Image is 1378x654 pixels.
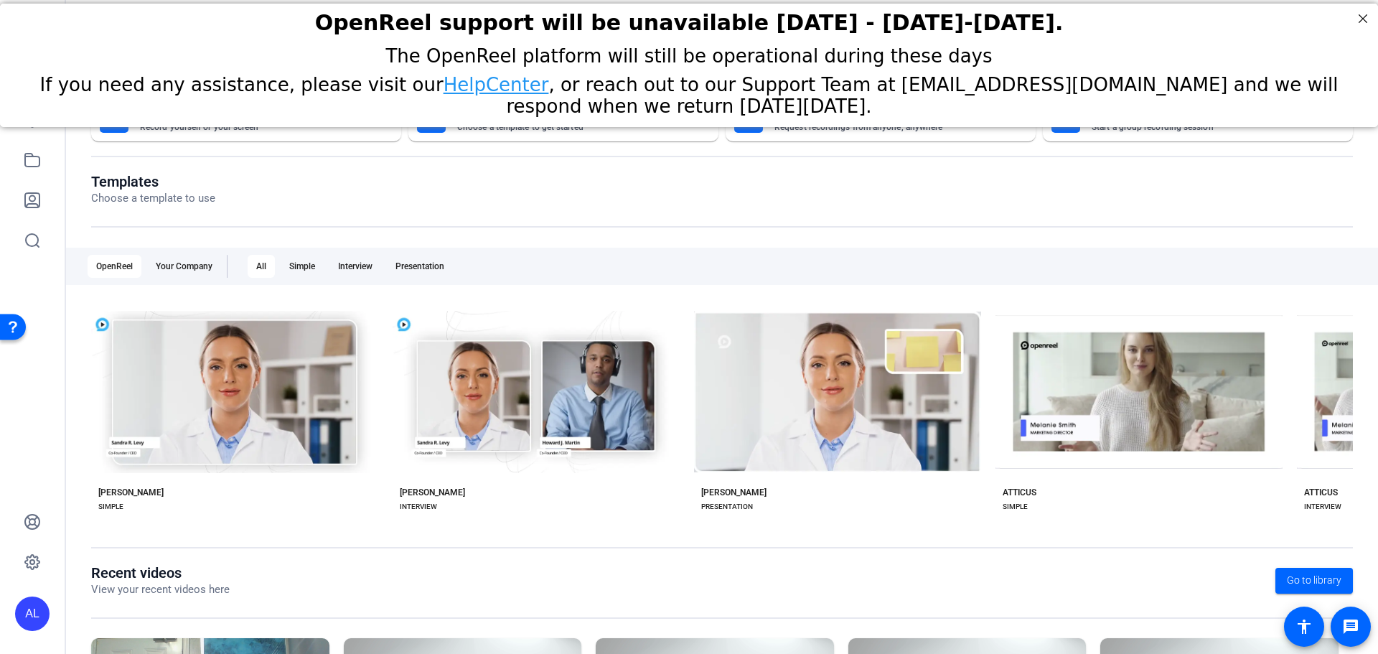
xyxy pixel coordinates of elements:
[701,501,753,513] div: PRESENTATION
[387,255,453,278] div: Presentation
[1295,618,1313,635] mat-icon: accessibility
[98,501,123,513] div: SIMPLE
[1092,123,1321,131] mat-card-subtitle: Start a group recording session
[91,564,230,581] h1: Recent videos
[329,255,381,278] div: Interview
[1003,501,1028,513] div: SIMPLE
[444,70,549,92] a: HelpCenter
[1304,501,1341,513] div: INTERVIEW
[1287,573,1341,588] span: Go to library
[147,255,221,278] div: Your Company
[400,487,465,498] div: [PERSON_NAME]
[88,255,141,278] div: OpenReel
[91,581,230,598] p: View your recent videos here
[248,255,275,278] div: All
[15,597,50,631] div: AL
[385,42,992,63] span: The OpenReel platform will still be operational during these days
[1354,6,1372,24] div: Close Step
[1275,568,1353,594] a: Go to library
[1003,487,1036,498] div: ATTICUS
[774,123,1004,131] mat-card-subtitle: Request recordings from anyone, anywhere
[18,6,1360,32] h2: OpenReel support will be unavailable Thursday - Friday, October 16th-17th.
[701,487,767,498] div: [PERSON_NAME]
[40,70,1339,113] span: If you need any assistance, please visit our , or reach out to our Support Team at [EMAIL_ADDRESS...
[91,190,215,207] p: Choose a template to use
[140,123,370,131] mat-card-subtitle: Record yourself or your screen
[1304,487,1338,498] div: ATTICUS
[457,123,687,131] mat-card-subtitle: Choose a template to get started
[400,501,437,513] div: INTERVIEW
[91,173,215,190] h1: Templates
[1342,618,1359,635] mat-icon: message
[281,255,324,278] div: Simple
[98,487,164,498] div: [PERSON_NAME]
